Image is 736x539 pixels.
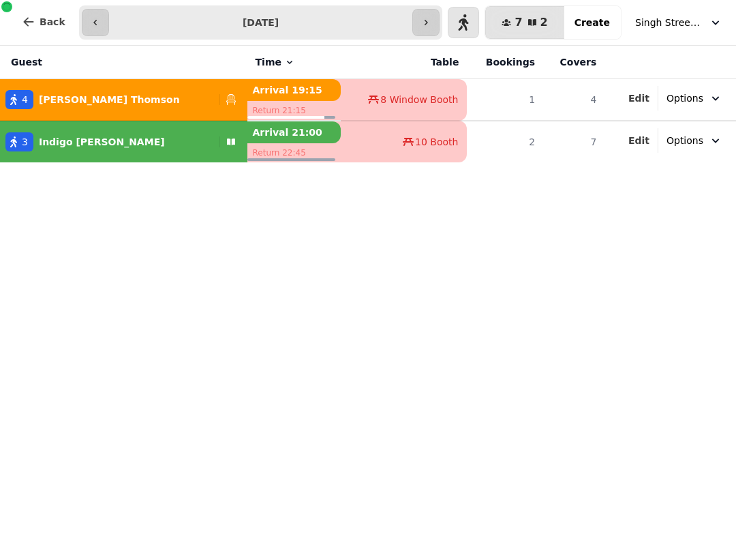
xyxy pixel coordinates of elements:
[247,121,341,143] p: Arrival 21:00
[543,121,604,162] td: 7
[515,17,522,28] span: 7
[658,128,731,153] button: Options
[39,135,165,149] p: Indigo [PERSON_NAME]
[39,93,180,106] p: [PERSON_NAME] Thomson
[380,93,458,106] span: 8 Window Booth
[467,121,543,162] td: 2
[341,46,467,79] th: Table
[247,79,341,101] p: Arrival 19:15
[247,143,341,162] p: Return 22:45
[627,10,731,35] button: Singh Street Bruntsfield
[658,86,731,111] button: Options
[574,18,610,27] span: Create
[247,101,341,120] p: Return 21:15
[40,17,65,27] span: Back
[666,134,703,147] span: Options
[22,135,28,149] span: 3
[415,135,458,149] span: 10 Booth
[22,93,28,106] span: 4
[628,93,649,103] span: Edit
[628,136,649,145] span: Edit
[11,5,76,38] button: Back
[543,79,604,121] td: 4
[467,46,543,79] th: Bookings
[540,17,548,28] span: 2
[543,46,604,79] th: Covers
[467,79,543,121] td: 1
[256,55,281,69] span: Time
[628,134,649,147] button: Edit
[635,16,703,29] span: Singh Street Bruntsfield
[564,6,621,39] button: Create
[256,55,295,69] button: Time
[666,91,703,105] span: Options
[628,91,649,105] button: Edit
[485,6,564,39] button: 72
